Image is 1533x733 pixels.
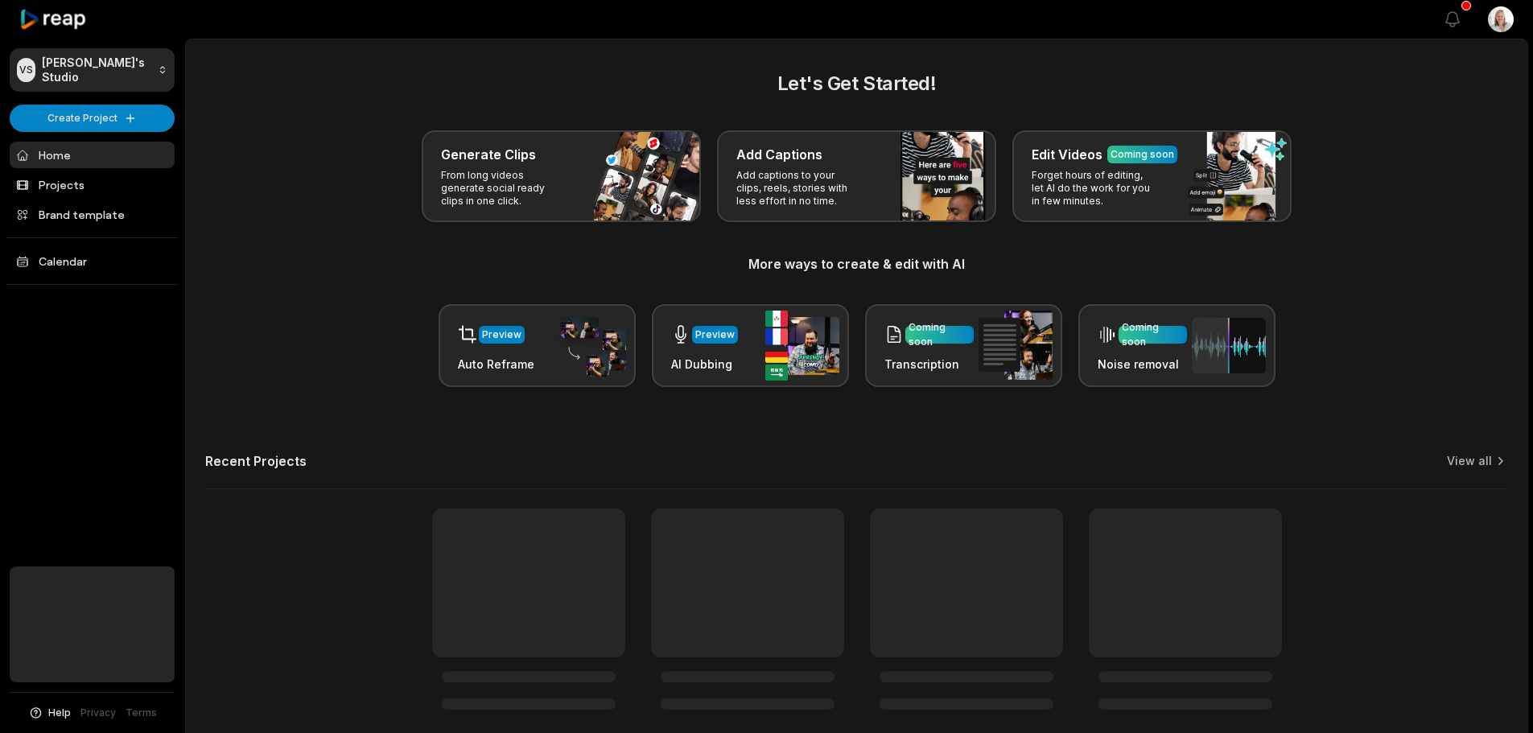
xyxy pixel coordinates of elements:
button: Help [28,706,71,720]
img: transcription.png [979,311,1053,380]
h3: More ways to create & edit with AI [205,254,1508,274]
div: VS [17,58,35,82]
div: Preview [695,327,735,342]
p: Forget hours of editing, let AI do the work for you in few minutes. [1032,169,1156,208]
a: Projects [10,171,175,198]
span: Help [48,706,71,720]
p: Add captions to your clips, reels, stories with less effort in no time. [736,169,861,208]
a: Brand template [10,201,175,228]
button: Create Project [10,105,175,132]
a: Privacy [80,706,116,720]
h2: Recent Projects [205,453,307,469]
img: noise_removal.png [1192,318,1266,373]
h3: AI Dubbing [671,356,738,373]
h3: Add Captions [736,145,822,164]
div: Coming soon [909,320,970,349]
img: ai_dubbing.png [765,311,839,381]
div: Preview [482,327,521,342]
img: auto_reframe.png [552,315,626,377]
a: Home [10,142,175,168]
h3: Auto Reframe [458,356,534,373]
h3: Edit Videos [1032,145,1102,164]
p: From long videos generate social ready clips in one click. [441,169,566,208]
h3: Transcription [884,356,974,373]
a: Calendar [10,248,175,274]
h2: Let's Get Started! [205,69,1508,98]
a: Terms [126,706,157,720]
p: [PERSON_NAME]'s Studio [42,56,151,84]
h3: Generate Clips [441,145,536,164]
a: View all [1447,453,1492,469]
div: Coming soon [1111,147,1174,162]
h3: Noise removal [1098,356,1187,373]
div: Coming soon [1122,320,1184,349]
